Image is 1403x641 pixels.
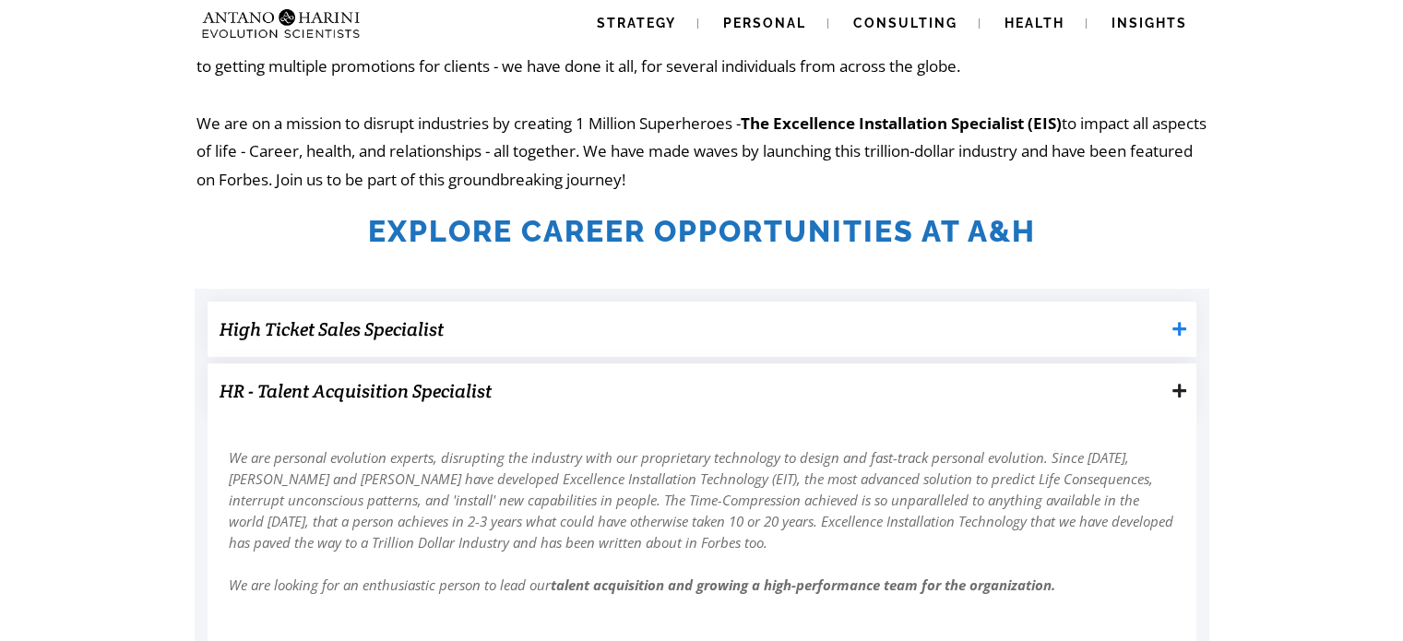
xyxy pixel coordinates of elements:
[853,16,957,30] span: Consulting
[1112,16,1187,30] span: Insights
[723,16,806,30] span: Personal
[551,576,1055,594] strong: talent acquisition and growing a high-performance team for the organization.
[597,16,676,30] span: Strategy
[220,373,1164,410] h3: HR - Talent Acquisition Specialist
[220,311,1164,348] h3: High Ticket Sales Specialist
[196,214,1207,249] h2: Explore Career Opportunities at A&H
[229,576,1055,594] em: We are looking for an enthusiastic person to lead our
[741,113,1062,134] strong: The Excellence Installation Specialist (EIS)
[229,448,1173,552] em: We are personal evolution experts, disrupting the industry with our proprietary technology to des...
[1005,16,1064,30] span: Health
